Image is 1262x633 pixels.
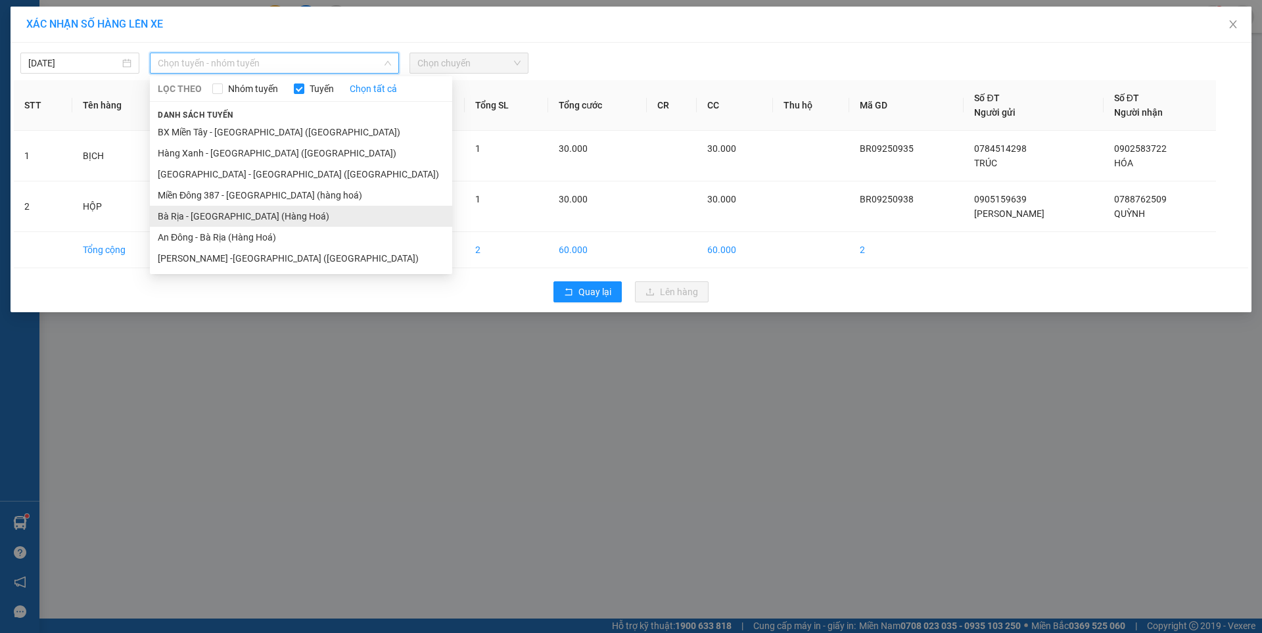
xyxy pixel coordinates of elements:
th: STT [14,80,72,131]
span: rollback [564,287,573,298]
a: Chọn tất cả [350,82,397,96]
button: rollbackQuay lại [553,281,622,302]
span: Chọn tuyến - nhóm tuyến [158,53,391,73]
span: 30.000 [559,194,588,204]
span: Danh sách tuyến [150,109,241,121]
span: 0905159639 [974,194,1027,204]
th: CR [647,80,697,131]
td: 2 [14,181,72,232]
button: Close [1215,7,1251,43]
span: [PERSON_NAME] [974,208,1044,219]
span: 30.000 [559,143,588,154]
span: BR09250935 [860,143,914,154]
span: 0784514298 [974,143,1027,154]
span: Người gửi [974,107,1016,118]
span: LỌC THEO [158,82,202,96]
span: Số ĐT [974,93,999,103]
li: Hàng Xanh - [GEOGRAPHIC_DATA] ([GEOGRAPHIC_DATA]) [150,143,452,164]
td: HỘP [72,181,170,232]
span: 1 [475,194,480,204]
input: 14/09/2025 [28,56,120,70]
span: QUỲNH [1114,208,1145,219]
span: Tuyến [304,82,339,96]
th: Mã GD [849,80,964,131]
span: Chọn chuyến [417,53,521,73]
span: TRÚC [974,158,997,168]
td: BỊCH [72,131,170,181]
span: close [1228,19,1238,30]
span: 30.000 [707,194,736,204]
span: 30.000 [707,143,736,154]
td: Tổng cộng [72,232,170,268]
li: [GEOGRAPHIC_DATA] - [GEOGRAPHIC_DATA] ([GEOGRAPHIC_DATA]) [150,164,452,185]
li: An Đông - Bà Rịa (Hàng Hoá) [150,227,452,248]
li: [PERSON_NAME] -[GEOGRAPHIC_DATA] ([GEOGRAPHIC_DATA]) [150,248,452,269]
span: Số ĐT [1114,93,1139,103]
span: Nhóm tuyến [223,82,283,96]
span: HÓA [1114,158,1133,168]
span: 0902583722 [1114,143,1167,154]
li: BX Miền Tây - [GEOGRAPHIC_DATA] ([GEOGRAPHIC_DATA]) [150,122,452,143]
span: 0788762509 [1114,194,1167,204]
li: Bà Rịa - [GEOGRAPHIC_DATA] (Hàng Hoá) [150,206,452,227]
span: XÁC NHẬN SỐ HÀNG LÊN XE [26,18,163,30]
td: 60.000 [548,232,647,268]
li: Miền Đông 387 - [GEOGRAPHIC_DATA] (hàng hoá) [150,185,452,206]
span: 1 [475,143,480,154]
span: Người nhận [1114,107,1163,118]
td: 2 [849,232,964,268]
td: 1 [14,131,72,181]
span: Quay lại [578,285,611,299]
span: down [384,59,392,67]
th: Tổng cước [548,80,647,131]
td: 60.000 [697,232,773,268]
th: CC [697,80,773,131]
span: BR09250938 [860,194,914,204]
th: Thu hộ [773,80,849,131]
th: Tên hàng [72,80,170,131]
button: uploadLên hàng [635,281,709,302]
th: Tổng SL [465,80,548,131]
td: 2 [465,232,548,268]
